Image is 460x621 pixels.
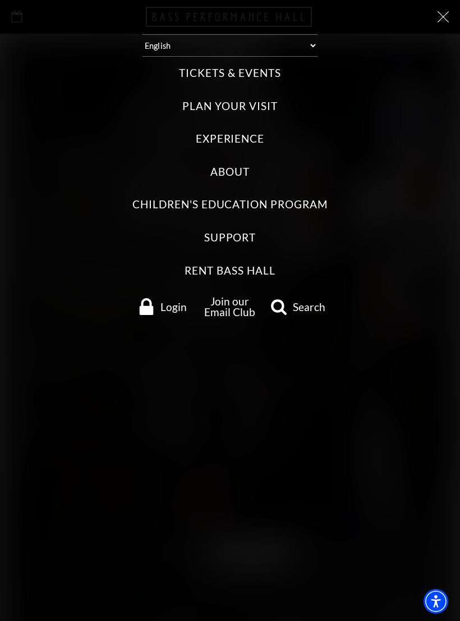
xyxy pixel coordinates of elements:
[264,298,331,315] a: search
[142,34,318,57] select: Select:
[204,295,255,318] a: Join our Email Club
[424,589,448,614] div: Accessibility Menu
[185,263,275,278] label: Rent Bass Hall
[182,99,277,114] label: Plan Your Visit
[293,302,325,312] span: Search
[179,66,280,81] label: Tickets & Events
[196,131,265,147] label: Experience
[160,302,187,312] span: Login
[210,165,250,180] label: About
[204,230,256,245] label: Support
[129,298,196,315] a: Login
[132,197,328,212] label: Children's Education Program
